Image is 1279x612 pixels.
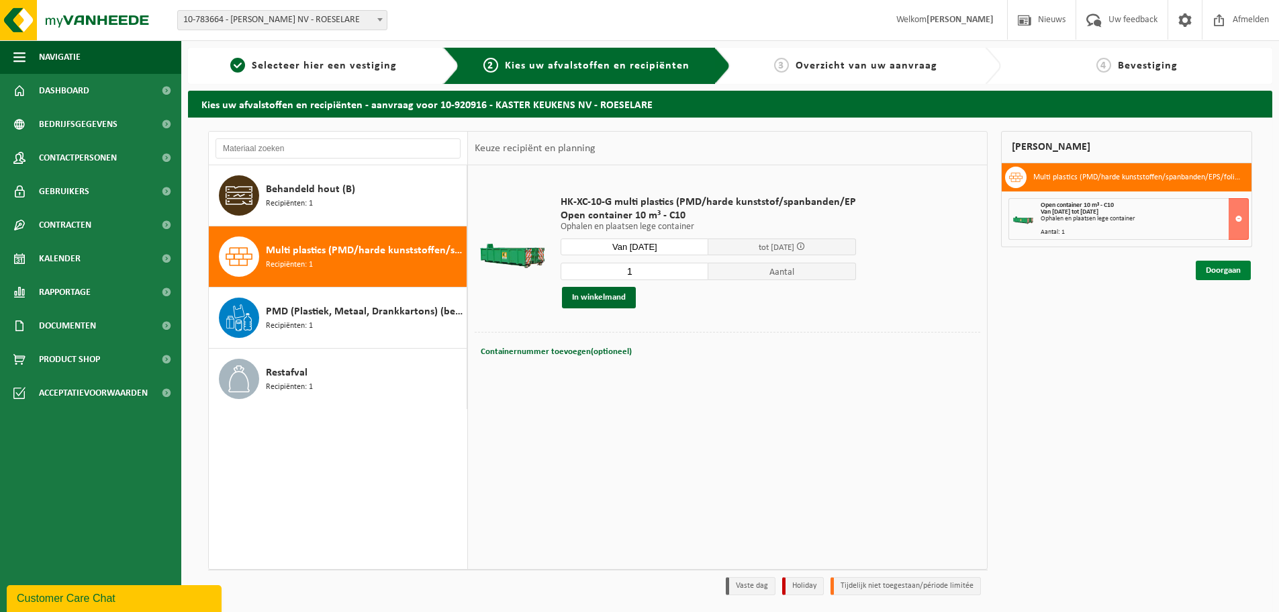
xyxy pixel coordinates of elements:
span: Restafval [266,365,307,381]
span: HK-XC-10-G multi plastics (PMD/harde kunststof/spanbanden/EP [561,195,856,209]
strong: [PERSON_NAME] [927,15,994,25]
span: Dashboard [39,74,89,107]
span: Aantal [708,263,856,280]
span: 10-783664 - KASTER KEUKENS NV - ROESELARE [178,11,387,30]
span: Open container 10 m³ - C10 [561,209,856,222]
div: Keuze recipiënt en planning [468,132,602,165]
span: Documenten [39,309,96,343]
li: Tijdelijk niet toegestaan/période limitée [831,577,981,595]
span: Kies uw afvalstoffen en recipiënten [505,60,690,71]
button: In winkelmand [562,287,636,308]
li: Holiday [782,577,824,595]
span: Bevestiging [1118,60,1178,71]
button: Multi plastics (PMD/harde kunststoffen/spanbanden/EPS/folie naturel/folie gemengd) Recipiënten: 1 [209,226,467,288]
span: Recipiënten: 1 [266,198,313,210]
div: [PERSON_NAME] [1001,131,1252,163]
input: Selecteer datum [561,238,708,255]
button: PMD (Plastiek, Metaal, Drankkartons) (bedrijven) Recipiënten: 1 [209,288,467,349]
span: 10-783664 - KASTER KEUKENS NV - ROESELARE [177,10,387,30]
span: Product Shop [39,343,100,376]
button: Restafval Recipiënten: 1 [209,349,467,409]
span: PMD (Plastiek, Metaal, Drankkartons) (bedrijven) [266,304,463,320]
span: Gebruikers [39,175,89,208]
span: Contracten [39,208,91,242]
span: Recipiënten: 1 [266,259,313,271]
span: Contactpersonen [39,141,117,175]
span: Containernummer toevoegen(optioneel) [481,347,632,356]
a: Doorgaan [1196,261,1251,280]
a: 1Selecteer hier een vestiging [195,58,432,74]
span: Rapportage [39,275,91,309]
span: Recipiënten: 1 [266,381,313,394]
span: 3 [774,58,789,73]
p: Ophalen en plaatsen lege container [561,222,856,232]
span: 4 [1096,58,1111,73]
h3: Multi plastics (PMD/harde kunststoffen/spanbanden/EPS/folie naturel/folie gemengd) [1033,167,1241,188]
button: Containernummer toevoegen(optioneel) [479,343,633,361]
span: Bedrijfsgegevens [39,107,117,141]
div: Aantal: 1 [1041,229,1248,236]
span: 2 [483,58,498,73]
li: Vaste dag [726,577,775,595]
span: Open container 10 m³ - C10 [1041,202,1114,209]
span: tot [DATE] [759,243,794,252]
strong: Van [DATE] tot [DATE] [1041,208,1098,216]
span: Navigatie [39,40,81,74]
span: Multi plastics (PMD/harde kunststoffen/spanbanden/EPS/folie naturel/folie gemengd) [266,243,463,259]
span: Behandeld hout (B) [266,181,355,198]
button: Behandeld hout (B) Recipiënten: 1 [209,165,467,226]
span: Kalender [39,242,81,275]
span: Overzicht van uw aanvraag [796,60,937,71]
input: Materiaal zoeken [216,138,461,159]
span: 1 [230,58,245,73]
span: Selecteer hier een vestiging [252,60,397,71]
iframe: chat widget [7,582,224,612]
h2: Kies uw afvalstoffen en recipiënten - aanvraag voor 10-920916 - KASTER KEUKENS NV - ROESELARE [188,91,1272,117]
div: Ophalen en plaatsen lege container [1041,216,1248,222]
span: Acceptatievoorwaarden [39,376,148,410]
span: Recipiënten: 1 [266,320,313,333]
